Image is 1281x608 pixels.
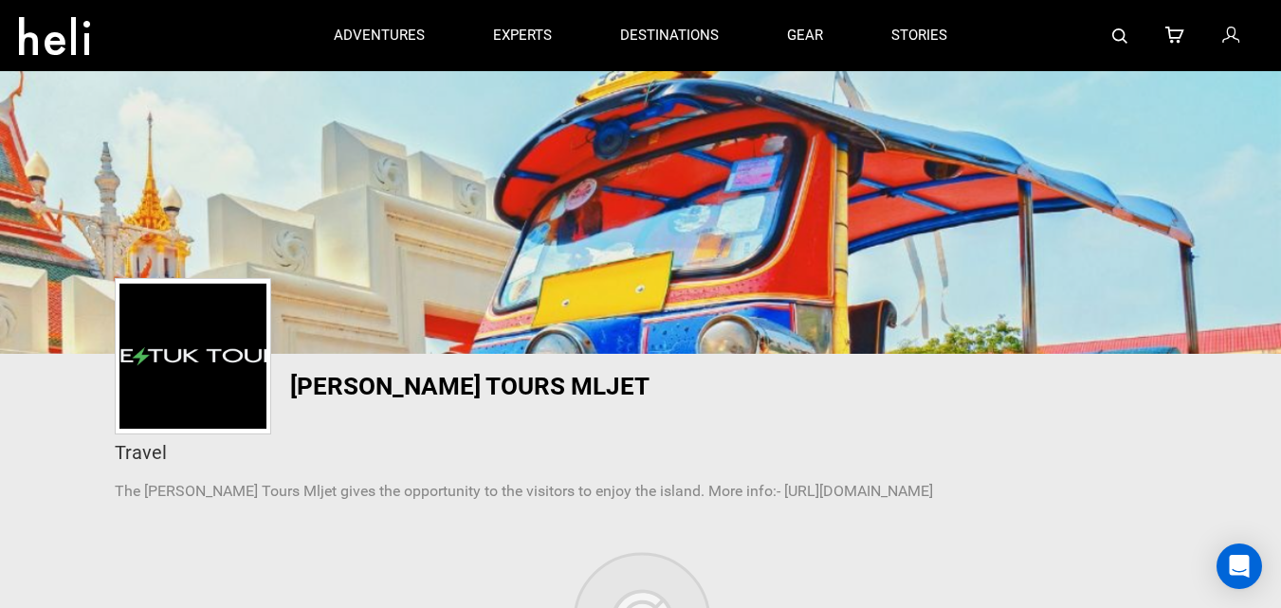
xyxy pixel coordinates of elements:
p: destinations [620,26,719,46]
p: adventures [334,26,425,46]
p: The [PERSON_NAME] Tours Mljet gives the opportunity to the visitors to enjoy the island. More inf... [115,481,1167,503]
img: profile_pic_19266543e4fadafa56ef98f951ec5903.png [119,284,266,429]
img: search-bar-icon.svg [1112,28,1127,44]
h1: [PERSON_NAME] Tours Mljet [290,373,821,399]
div: Open Intercom Messenger [1217,544,1262,589]
p: experts [493,26,552,46]
div: Travel [115,439,1167,467]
